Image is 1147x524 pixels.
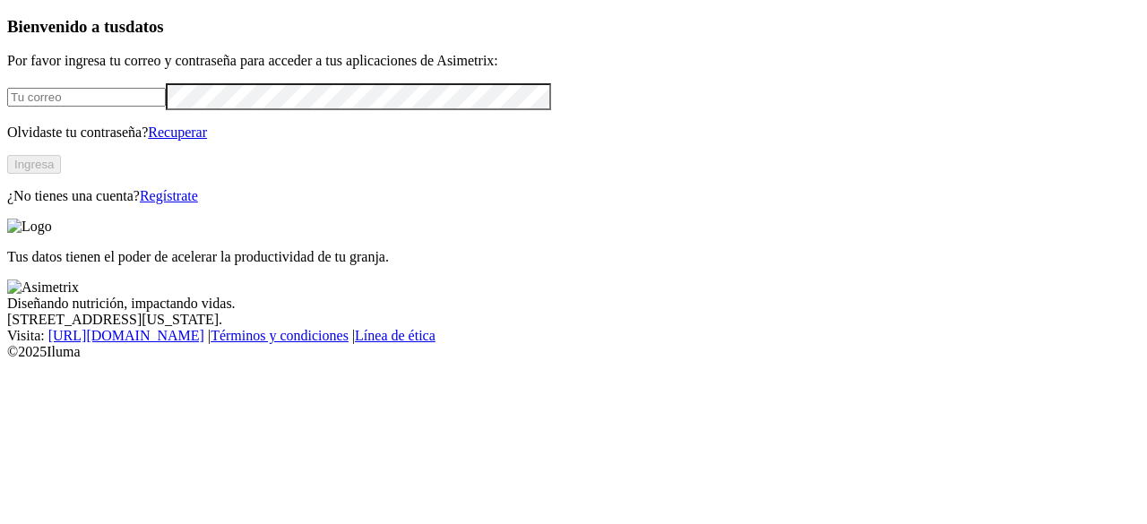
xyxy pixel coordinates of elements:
a: Recuperar [148,125,207,140]
img: Logo [7,219,52,235]
p: Tus datos tienen el poder de acelerar la productividad de tu granja. [7,249,1140,265]
p: Por favor ingresa tu correo y contraseña para acceder a tus aplicaciones de Asimetrix: [7,53,1140,69]
div: Visita : | | [7,328,1140,344]
span: datos [125,17,164,36]
h3: Bienvenido a tus [7,17,1140,37]
a: [URL][DOMAIN_NAME] [48,328,204,343]
a: Regístrate [140,188,198,203]
p: ¿No tienes una cuenta? [7,188,1140,204]
div: [STREET_ADDRESS][US_STATE]. [7,312,1140,328]
p: Olvidaste tu contraseña? [7,125,1140,141]
div: © 2025 Iluma [7,344,1140,360]
input: Tu correo [7,88,166,107]
a: Línea de ética [355,328,436,343]
img: Asimetrix [7,279,79,296]
a: Términos y condiciones [211,328,349,343]
button: Ingresa [7,155,61,174]
div: Diseñando nutrición, impactando vidas. [7,296,1140,312]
